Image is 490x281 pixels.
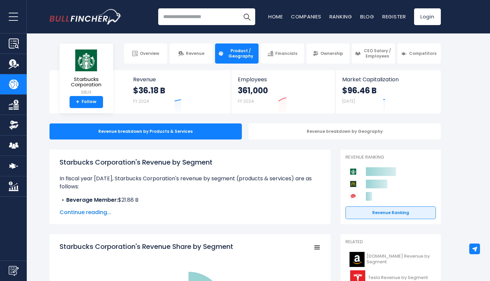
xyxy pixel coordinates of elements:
[306,43,350,64] a: Ownership
[350,252,365,267] img: AMZN logo
[60,208,320,216] span: Continue reading...
[268,13,283,20] a: Home
[76,99,79,105] strong: +
[126,70,231,113] a: Revenue $36.18 B FY 2024
[238,85,268,96] strong: 361,000
[238,76,328,83] span: Employees
[329,13,352,20] a: Ranking
[65,77,108,88] span: Starbucks Corporation
[140,51,159,56] span: Overview
[409,51,436,56] span: Competitors
[342,98,355,104] small: [DATE]
[133,85,165,96] strong: $36.18 B
[346,250,436,269] a: [DOMAIN_NAME] Revenue by Segment
[275,51,297,56] span: Financials
[186,51,204,56] span: Revenue
[349,180,358,188] img: McDonald's Corporation competitors logo
[50,9,122,24] img: Bullfincher logo
[346,206,436,219] a: Revenue Ranking
[352,43,395,64] a: CEO Salary / Employees
[60,157,320,167] h1: Starbucks Corporation's Revenue by Segment
[349,167,358,176] img: Starbucks Corporation competitors logo
[66,196,118,204] b: Beverage Member:
[50,9,121,24] a: Go to homepage
[9,120,19,130] img: Ownership
[70,96,103,108] a: +Follow
[65,89,108,95] small: SBUX
[414,8,441,25] a: Login
[335,70,440,113] a: Market Capitalization $96.46 B [DATE]
[382,13,406,20] a: Register
[360,13,374,20] a: Blog
[170,43,213,64] a: Revenue
[60,175,320,191] p: In fiscal year [DATE], Starbucks Corporation's revenue by segment (products & services) are as fo...
[50,123,242,139] div: Revenue breakdown by Products & Services
[124,43,167,64] a: Overview
[320,51,343,56] span: Ownership
[133,98,149,104] small: FY 2024
[291,13,321,20] a: Companies
[367,254,432,265] span: [DOMAIN_NAME] Revenue by Segment
[238,98,254,104] small: FY 2024
[238,8,255,25] button: Search
[133,76,224,83] span: Revenue
[346,239,436,245] p: Related
[231,70,335,113] a: Employees 361,000 FY 2024
[342,85,377,96] strong: $96.46 B
[261,43,304,64] a: Financials
[342,76,433,83] span: Market Capitalization
[363,48,392,59] span: CEO Salary / Employees
[346,155,436,160] p: Revenue Ranking
[65,49,108,96] a: Starbucks Corporation SBUX
[226,48,255,59] span: Product / Geography
[215,43,258,64] a: Product / Geography
[368,275,428,281] span: Tesla Revenue by Segment
[249,123,441,139] div: Revenue breakdown by Geography
[397,43,440,64] a: Competitors
[60,242,233,251] tspan: Starbucks Corporation's Revenue Share by Segment
[60,196,320,204] li: $21.88 B
[349,192,358,201] img: Yum! Brands competitors logo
